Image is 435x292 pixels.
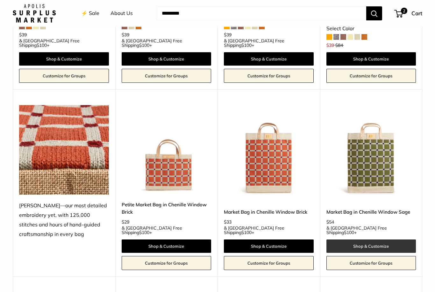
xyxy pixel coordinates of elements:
div: [PERSON_NAME]—our most detailed embroidery yet, with 125,000 stitches and hours of hand-guided cr... [19,201,109,239]
span: & [GEOGRAPHIC_DATA] Free Shipping + [122,39,211,47]
a: Shop & Customize [122,52,211,66]
a: Shop & Customize [326,52,416,66]
span: $39 [224,32,232,38]
span: & [GEOGRAPHIC_DATA] Free Shipping + [224,39,314,47]
a: Market Bag in Chenille Window Sage [326,208,416,216]
input: Search... [157,6,366,20]
span: $54 [326,219,334,225]
span: $100 [344,230,354,235]
a: Market Bag in Chenille Window SageMarket Bag in Chenille Window Sage [326,105,416,195]
a: Petite Market Bag in Chenille Window Brick [122,201,211,216]
img: Chenille—our most detailed embroidery yet, with 125,000 stitches and hours of hand-guided craftsm... [19,105,109,195]
a: Shop & Customize [224,52,314,66]
span: 2 [401,8,407,14]
span: $100 [139,42,149,48]
a: Shop & Customize [326,239,416,253]
a: Shop & Customize [122,239,211,253]
button: Search [366,6,382,20]
a: 2 Cart [395,8,422,18]
div: Select Color [326,24,416,33]
img: Apolis: Surplus Market [13,4,56,23]
a: Customize for Groups [224,256,314,270]
img: Market Bag in Chenille Window Sage [326,105,416,195]
a: Market Bag in Chenille Window Brick [224,208,314,216]
a: Customize for Groups [122,256,211,270]
span: $29 [122,219,129,225]
img: Market Bag in Chenille Window Brick [224,105,314,195]
span: $100 [241,42,252,48]
span: $39 [19,32,27,38]
a: Customize for Groups [326,256,416,270]
span: & [GEOGRAPHIC_DATA] Free Shipping + [224,226,314,235]
a: Petite Market Bag in Chenille Window BrickPetite Market Bag in Chenille Window Brick [122,105,211,195]
img: Petite Market Bag in Chenille Window Brick [122,105,211,195]
span: $100 [241,230,252,235]
a: Market Bag in Chenille Window BrickMarket Bag in Chenille Window Brick [224,105,314,195]
span: $100 [139,230,149,235]
a: Shop & Customize [19,52,109,66]
a: Shop & Customize [224,239,314,253]
span: $84 [335,42,343,48]
a: Customize for Groups [326,69,416,83]
span: $39 [326,42,334,48]
span: $39 [122,32,129,38]
a: Customize for Groups [224,69,314,83]
span: & [GEOGRAPHIC_DATA] Free Shipping + [19,39,109,47]
a: About Us [111,9,133,18]
span: $100 [37,42,47,48]
a: Customize for Groups [122,69,211,83]
a: Customize for Groups [19,69,109,83]
span: $33 [224,219,232,225]
a: ⚡️ Sale [81,9,99,18]
span: & [GEOGRAPHIC_DATA] Free Shipping + [326,226,416,235]
span: Cart [411,10,422,17]
span: & [GEOGRAPHIC_DATA] Free Shipping + [122,226,211,235]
